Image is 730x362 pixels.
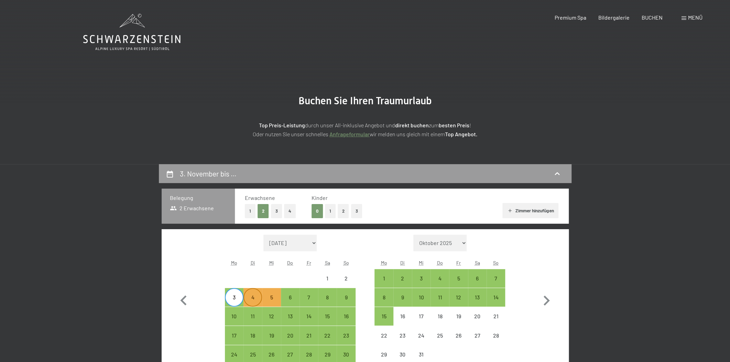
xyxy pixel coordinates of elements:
abbr: Samstag [475,260,480,266]
div: Tue Nov 04 2025 [243,288,262,307]
div: Sat Nov 01 2025 [318,269,337,288]
div: 17 [413,313,430,331]
abbr: Samstag [325,260,330,266]
h3: Belegung [170,194,227,202]
div: 18 [431,313,448,331]
strong: Top Preis-Leistung [259,122,305,128]
div: Abreise möglich [449,269,468,288]
strong: besten Preis [439,122,469,128]
strong: Top Angebot. [445,131,477,137]
div: Mon Dec 08 2025 [374,288,393,307]
div: Abreise möglich [337,307,355,326]
div: Abreise möglich [225,307,243,326]
div: Abreise möglich [374,269,393,288]
div: Sat Nov 15 2025 [318,307,337,326]
div: 16 [394,313,411,331]
abbr: Montag [231,260,237,266]
div: Abreise möglich [412,269,431,288]
div: Wed Dec 17 2025 [412,307,431,326]
abbr: Sonntag [493,260,499,266]
div: Sat Dec 13 2025 [468,288,487,307]
div: Abreise möglich [318,326,337,344]
div: 13 [469,295,486,312]
div: 14 [300,313,317,331]
div: Thu Dec 11 2025 [431,288,449,307]
div: Sat Dec 06 2025 [468,269,487,288]
div: Tue Dec 09 2025 [393,288,412,307]
div: Mon Dec 22 2025 [374,326,393,344]
div: Tue Dec 02 2025 [393,269,412,288]
div: 22 [375,333,392,350]
div: 2 [394,276,411,293]
button: 4 [284,204,296,218]
div: 11 [431,295,448,312]
div: Fri Nov 07 2025 [299,288,318,307]
span: 2 Erwachsene [170,204,214,212]
div: Sat Dec 27 2025 [468,326,487,344]
abbr: Montag [381,260,387,266]
div: Abreise nicht möglich [449,326,468,344]
div: 5 [263,295,280,312]
abbr: Dienstag [251,260,255,266]
abbr: Mittwoch [419,260,424,266]
div: Fri Dec 19 2025 [449,307,468,326]
div: Sun Dec 14 2025 [487,288,505,307]
div: 23 [337,333,355,350]
div: Sun Dec 07 2025 [487,269,505,288]
div: Abreise möglich [262,307,281,326]
div: 16 [337,313,355,331]
a: BUCHEN [642,14,663,21]
div: 20 [469,313,486,331]
abbr: Freitag [306,260,311,266]
div: Abreise möglich [431,269,449,288]
div: Abreise möglich [337,326,355,344]
div: Abreise möglich [412,288,431,307]
div: Fri Dec 26 2025 [449,326,468,344]
div: 11 [244,313,261,331]
div: Abreise möglich [243,326,262,344]
div: Wed Dec 03 2025 [412,269,431,288]
div: 8 [319,295,336,312]
div: Abreise möglich [299,326,318,344]
div: 4 [244,295,261,312]
div: 12 [450,295,467,312]
div: 19 [263,333,280,350]
div: Mon Dec 01 2025 [374,269,393,288]
div: 15 [375,313,392,331]
div: 21 [300,333,317,350]
span: Buchen Sie Ihren Traumurlaub [298,95,432,107]
div: Thu Dec 18 2025 [431,307,449,326]
span: Menü [688,14,702,21]
div: Abreise nicht möglich [412,326,431,344]
div: 25 [431,333,448,350]
div: 5 [450,276,467,293]
abbr: Dienstag [400,260,405,266]
div: Abreise möglich [318,288,337,307]
div: Abreise nicht möglich [393,326,412,344]
div: Abreise nicht möglich [393,307,412,326]
button: 2 [258,204,269,218]
div: Abreise möglich [225,326,243,344]
div: 9 [337,295,355,312]
div: 20 [282,333,299,350]
div: 1 [375,276,392,293]
div: Abreise nicht möglich [468,326,487,344]
div: Sun Nov 02 2025 [337,269,355,288]
div: Abreise möglich [337,288,355,307]
div: Abreise möglich [299,307,318,326]
div: 17 [226,333,243,350]
button: 2 [338,204,349,218]
div: 23 [394,333,411,350]
a: Anfrageformular [329,131,370,137]
abbr: Sonntag [344,260,349,266]
div: 26 [450,333,467,350]
abbr: Donnerstag [437,260,443,266]
div: Abreise möglich [468,288,487,307]
div: Abreise möglich [468,269,487,288]
div: Tue Nov 18 2025 [243,326,262,344]
div: Abreise möglich [281,307,299,326]
div: 6 [469,276,486,293]
strong: direkt buchen [395,122,429,128]
div: Tue Dec 23 2025 [393,326,412,344]
div: Mon Nov 10 2025 [225,307,243,326]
